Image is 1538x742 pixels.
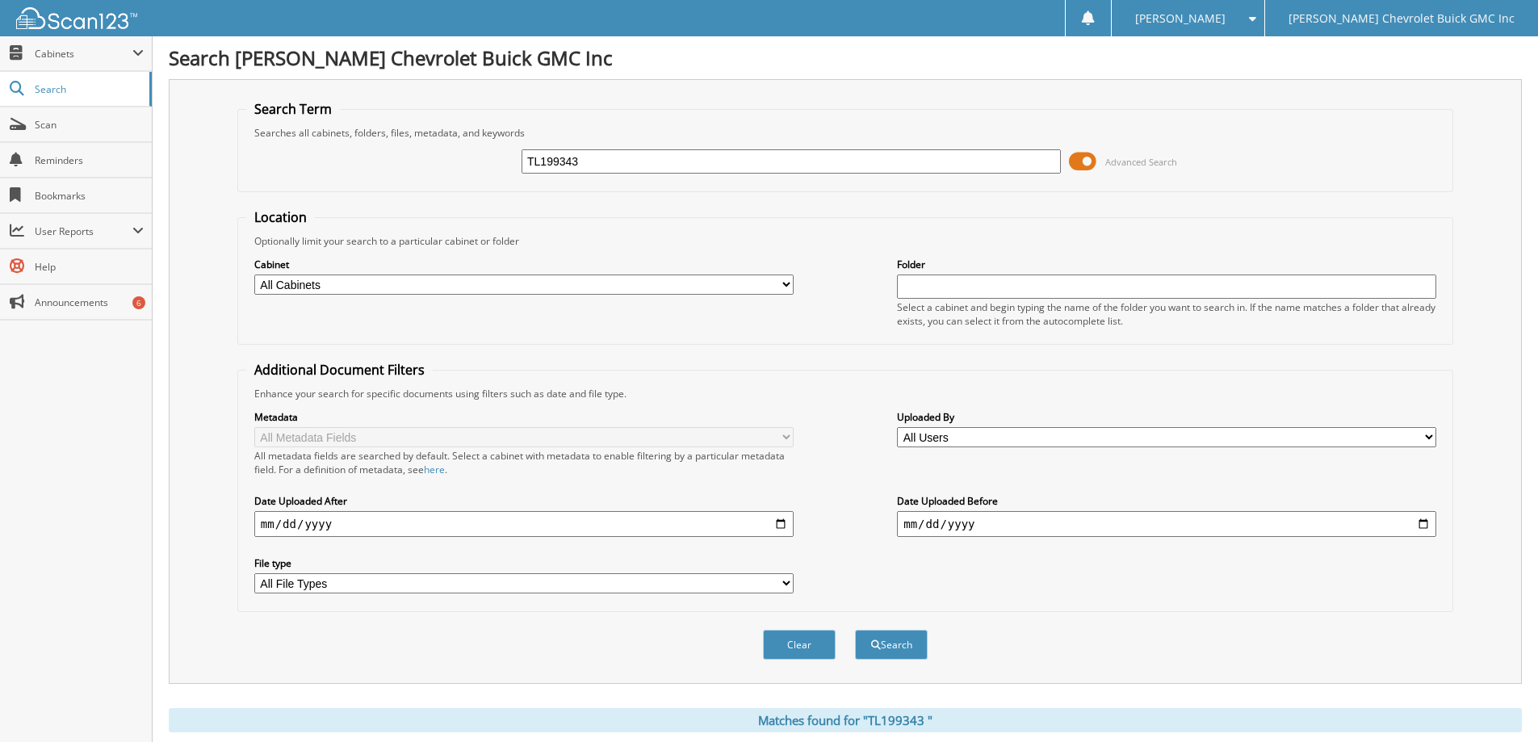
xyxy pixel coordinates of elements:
[169,708,1522,732] div: Matches found for "TL199343 "
[16,7,137,29] img: scan123-logo-white.svg
[35,153,144,167] span: Reminders
[35,118,144,132] span: Scan
[35,82,141,96] span: Search
[254,556,794,570] label: File type
[169,44,1522,71] h1: Search [PERSON_NAME] Chevrolet Buick GMC Inc
[246,208,315,226] legend: Location
[1289,14,1515,23] span: [PERSON_NAME] Chevrolet Buick GMC Inc
[1105,156,1177,168] span: Advanced Search
[246,126,1444,140] div: Searches all cabinets, folders, files, metadata, and keywords
[897,410,1436,424] label: Uploaded By
[254,494,794,508] label: Date Uploaded After
[763,630,836,660] button: Clear
[254,410,794,424] label: Metadata
[897,494,1436,508] label: Date Uploaded Before
[35,189,144,203] span: Bookmarks
[254,449,794,476] div: All metadata fields are searched by default. Select a cabinet with metadata to enable filtering b...
[1135,14,1226,23] span: [PERSON_NAME]
[35,260,144,274] span: Help
[254,258,794,271] label: Cabinet
[424,463,445,476] a: here
[897,511,1436,537] input: end
[246,234,1444,248] div: Optionally limit your search to a particular cabinet or folder
[246,100,340,118] legend: Search Term
[897,300,1436,328] div: Select a cabinet and begin typing the name of the folder you want to search in. If the name match...
[897,258,1436,271] label: Folder
[246,361,433,379] legend: Additional Document Filters
[35,47,132,61] span: Cabinets
[132,296,145,309] div: 6
[246,387,1444,400] div: Enhance your search for specific documents using filters such as date and file type.
[855,630,928,660] button: Search
[35,224,132,238] span: User Reports
[254,511,794,537] input: start
[35,296,144,309] span: Announcements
